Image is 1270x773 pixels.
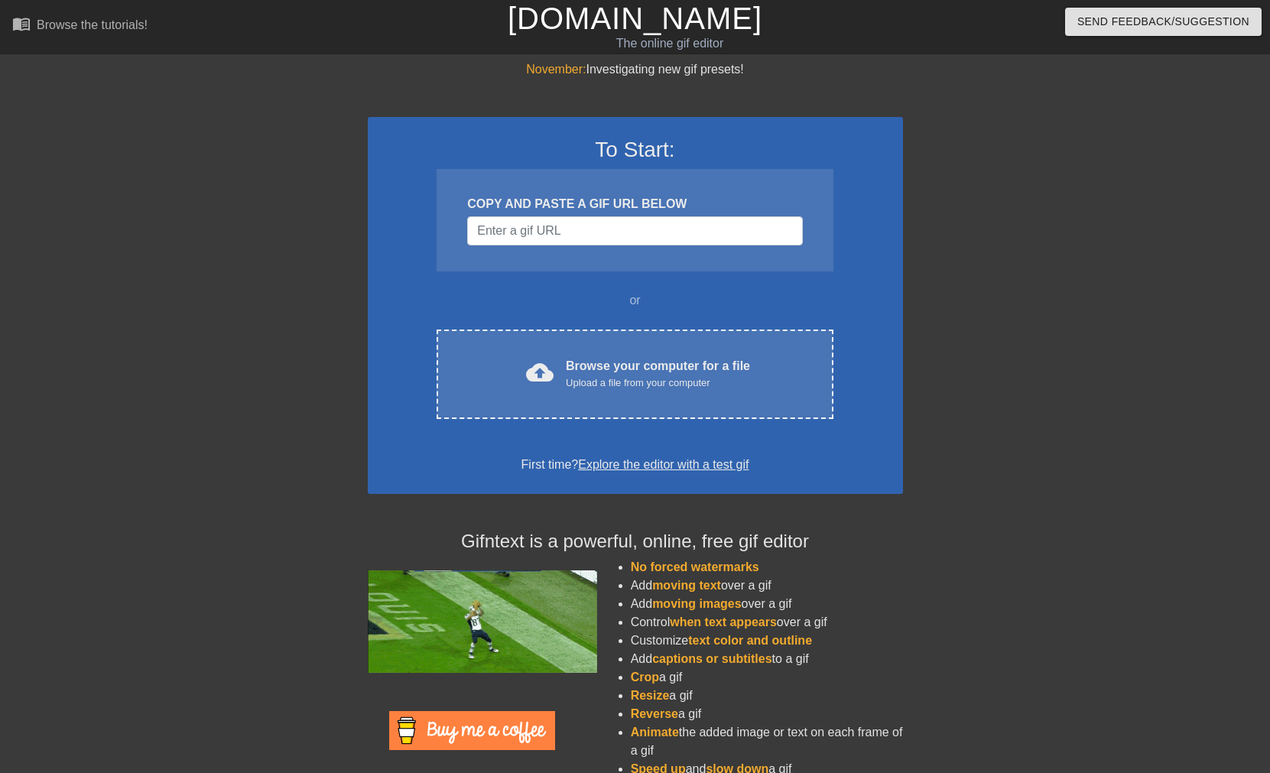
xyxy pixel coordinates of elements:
[389,711,555,750] img: Buy Me A Coffee
[12,15,31,33] span: menu_book
[566,375,750,391] div: Upload a file from your computer
[408,291,863,310] div: or
[631,668,903,687] li: a gif
[508,2,762,35] a: [DOMAIN_NAME]
[631,671,659,684] span: Crop
[631,577,903,595] li: Add over a gif
[652,597,741,610] span: moving images
[688,634,812,647] span: text color and outline
[1077,12,1249,31] span: Send Feedback/Suggestion
[652,579,721,592] span: moving text
[526,359,554,386] span: cloud_upload
[578,458,749,471] a: Explore the editor with a test gif
[467,195,802,213] div: COPY AND PASTE A GIF URL BELOW
[631,632,903,650] li: Customize
[12,15,148,38] a: Browse the tutorials!
[631,689,670,702] span: Resize
[1065,8,1262,36] button: Send Feedback/Suggestion
[368,60,903,79] div: Investigating new gif presets!
[631,595,903,613] li: Add over a gif
[431,34,909,53] div: The online gif editor
[631,726,679,739] span: Animate
[631,723,903,760] li: the added image or text on each frame of a gif
[388,456,883,474] div: First time?
[566,357,750,391] div: Browse your computer for a file
[368,570,597,673] img: football_small.gif
[631,705,903,723] li: a gif
[388,137,883,163] h3: To Start:
[631,650,903,668] li: Add to a gif
[652,652,771,665] span: captions or subtitles
[631,560,759,573] span: No forced watermarks
[631,707,678,720] span: Reverse
[467,216,802,245] input: Username
[631,687,903,705] li: a gif
[631,613,903,632] li: Control over a gif
[526,63,586,76] span: November:
[670,615,777,628] span: when text appears
[368,531,903,553] h4: Gifntext is a powerful, online, free gif editor
[37,18,148,31] div: Browse the tutorials!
